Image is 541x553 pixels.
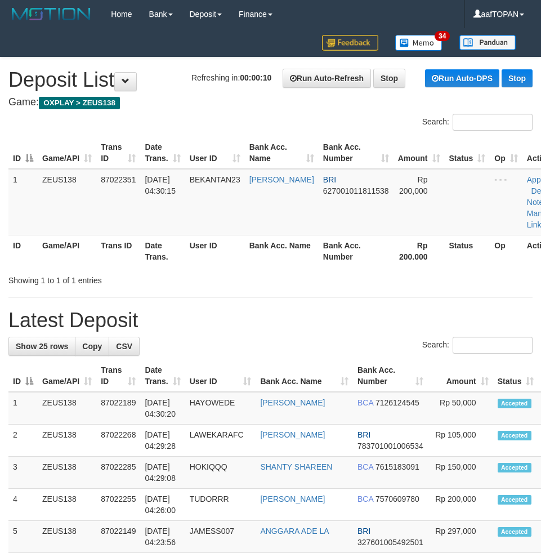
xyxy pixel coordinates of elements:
[375,494,419,503] span: Copy 7570609780 to clipboard
[322,35,378,51] img: Feedback.jpg
[260,462,332,471] a: SHANTY SHAREEN
[140,360,185,392] th: Date Trans.: activate to sort column ascending
[445,235,490,267] th: Status
[490,137,522,169] th: Op: activate to sort column ascending
[245,137,319,169] th: Bank Acc. Name: activate to sort column ascending
[185,360,256,392] th: User ID: activate to sort column ascending
[39,97,120,109] span: OXPLAY > ZEUS138
[8,392,38,425] td: 1
[453,114,533,131] input: Search:
[260,494,325,503] a: [PERSON_NAME]
[109,337,140,356] a: CSV
[140,521,185,553] td: [DATE] 04:23:56
[185,425,256,457] td: LAWEKARAFC
[357,462,373,471] span: BCA
[394,235,445,267] th: Rp 200.000
[185,489,256,521] td: TUDORRR
[498,495,531,505] span: Accepted
[38,489,96,521] td: ZEUS138
[256,360,353,392] th: Bank Acc. Name: activate to sort column ascending
[8,169,38,235] td: 1
[323,175,336,184] span: BRI
[185,392,256,425] td: HAYOWEDE
[38,169,96,235] td: ZEUS138
[8,521,38,553] td: 5
[8,6,94,23] img: MOTION_logo.png
[140,457,185,489] td: [DATE] 04:29:08
[353,360,428,392] th: Bank Acc. Number: activate to sort column ascending
[38,521,96,553] td: ZEUS138
[445,137,490,169] th: Status: activate to sort column ascending
[96,457,140,489] td: 87022285
[375,462,419,471] span: Copy 7615183091 to clipboard
[395,35,442,51] img: Button%20Memo.svg
[140,235,185,267] th: Date Trans.
[140,137,185,169] th: Date Trans.: activate to sort column ascending
[357,398,373,407] span: BCA
[490,235,522,267] th: Op
[38,425,96,457] td: ZEUS138
[428,521,493,553] td: Rp 297,000
[283,69,371,88] a: Run Auto-Refresh
[38,457,96,489] td: ZEUS138
[8,137,38,169] th: ID: activate to sort column descending
[387,28,451,57] a: 34
[319,235,394,267] th: Bank Acc. Number
[428,457,493,489] td: Rp 150,000
[185,137,245,169] th: User ID: activate to sort column ascending
[399,175,428,195] span: Rp 200,000
[8,309,533,332] h1: Latest Deposit
[249,175,314,184] a: [PERSON_NAME]
[96,392,140,425] td: 87022189
[490,169,522,235] td: - - -
[8,235,38,267] th: ID
[498,463,531,472] span: Accepted
[502,69,533,87] a: Stop
[425,69,499,87] a: Run Auto-DPS
[75,337,109,356] a: Copy
[96,137,140,169] th: Trans ID: activate to sort column ascending
[422,337,533,354] label: Search:
[459,35,516,50] img: panduan.png
[428,489,493,521] td: Rp 200,000
[8,97,533,108] h4: Game:
[8,360,38,392] th: ID: activate to sort column descending
[319,137,394,169] th: Bank Acc. Number: activate to sort column ascending
[185,521,256,553] td: JAMESS007
[185,235,245,267] th: User ID
[82,342,102,351] span: Copy
[260,398,325,407] a: [PERSON_NAME]
[38,360,96,392] th: Game/API: activate to sort column ascending
[96,425,140,457] td: 87022268
[101,175,136,184] span: 87022351
[140,425,185,457] td: [DATE] 04:29:28
[428,360,493,392] th: Amount: activate to sort column ascending
[96,360,140,392] th: Trans ID: activate to sort column ascending
[8,457,38,489] td: 3
[493,360,539,392] th: Status: activate to sort column ascending
[357,527,370,536] span: BRI
[357,494,373,503] span: BCA
[8,69,533,91] h1: Deposit List
[38,235,96,267] th: Game/API
[96,521,140,553] td: 87022149
[191,73,271,82] span: Refreshing in:
[428,392,493,425] td: Rp 50,000
[260,527,329,536] a: ANGGARA ADE LA
[422,114,533,131] label: Search:
[323,186,389,195] span: Copy 627001011811538 to clipboard
[357,430,370,439] span: BRI
[96,489,140,521] td: 87022255
[375,398,419,407] span: Copy 7126124545 to clipboard
[185,457,256,489] td: HOKIQQQ
[38,392,96,425] td: ZEUS138
[245,235,319,267] th: Bank Acc. Name
[16,342,68,351] span: Show 25 rows
[8,270,217,286] div: Showing 1 to 1 of 1 entries
[498,431,531,440] span: Accepted
[373,69,405,88] a: Stop
[145,175,176,195] span: [DATE] 04:30:15
[498,399,531,408] span: Accepted
[140,489,185,521] td: [DATE] 04:26:00
[394,137,445,169] th: Amount: activate to sort column ascending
